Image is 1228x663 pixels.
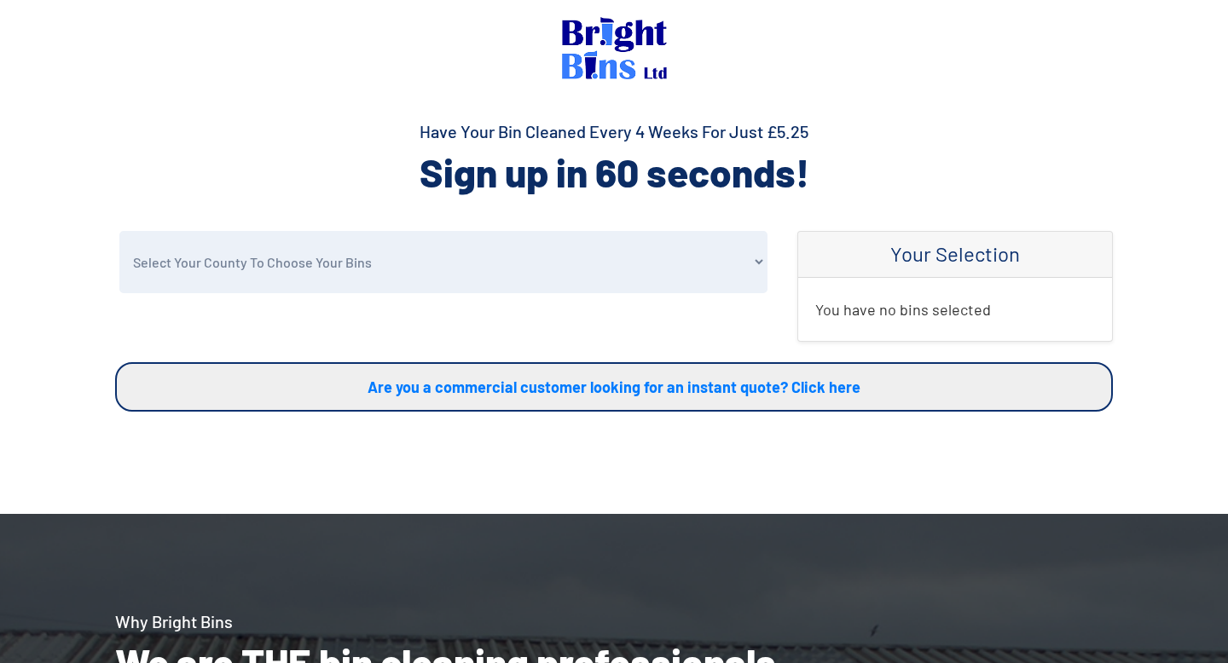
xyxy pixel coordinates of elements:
[815,242,1095,267] h4: Your Selection
[115,362,1113,412] a: Are you a commercial customer looking for an instant quote? Click here
[115,119,1113,143] h4: Have Your Bin Cleaned Every 4 Weeks For Just £5.25
[115,147,1113,198] h2: Sign up in 60 seconds!
[115,609,1113,633] h4: Why Bright Bins
[815,295,1095,324] p: You have no bins selected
